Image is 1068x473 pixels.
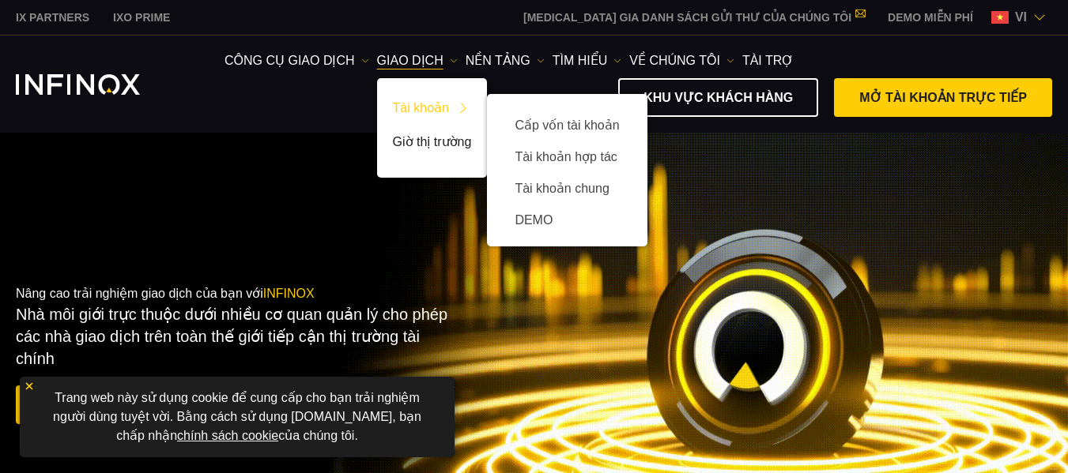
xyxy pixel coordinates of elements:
[629,51,734,70] a: VỀ CHÚNG TÔI
[225,51,369,70] a: công cụ giao dịch
[503,173,631,205] a: Tài khoản chung
[553,51,622,70] a: Tìm hiểu
[466,51,545,70] a: NỀN TẢNG
[503,205,631,236] a: DEMO
[503,141,631,173] a: Tài khoản hợp tác
[16,74,177,95] a: INFINOX Logo
[377,94,488,128] a: Tài khoản
[511,11,876,24] a: [MEDICAL_DATA] GIA DANH SÁCH GỬI THƯ CỦA CHÚNG TÔI
[16,385,234,424] a: MỞ TÀI KHOẢN TRỰC TIẾP
[16,303,455,370] p: Nhà môi giới trực thuộc dưới nhiều cơ quan quản lý cho phép các nhà giao dịch trên toàn thế giới ...
[4,9,101,26] a: INFINOX
[24,381,35,392] img: yellow close icon
[16,261,565,453] div: Nâng cao trải nghiệm giao dịch của bạn với
[28,385,447,449] p: Trang web này sử dụng cookie để cung cấp cho bạn trải nghiệm người dùng tuyệt vời. Bằng cách sử d...
[1009,8,1033,27] span: vi
[377,51,458,70] a: GIAO DỊCH
[101,9,182,26] a: INFINOX
[263,287,315,300] span: INFINOX
[177,429,278,442] a: chính sách cookie
[742,51,794,70] a: Tài trợ
[503,110,631,141] a: Cấp vốn tài khoản
[876,9,985,26] a: INFINOX MENU
[834,78,1052,117] a: MỞ TÀI KHOẢN TRỰC TIẾP
[618,78,818,117] a: KHU VỰC KHÁCH HÀNG
[377,128,488,162] a: Giờ thị trường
